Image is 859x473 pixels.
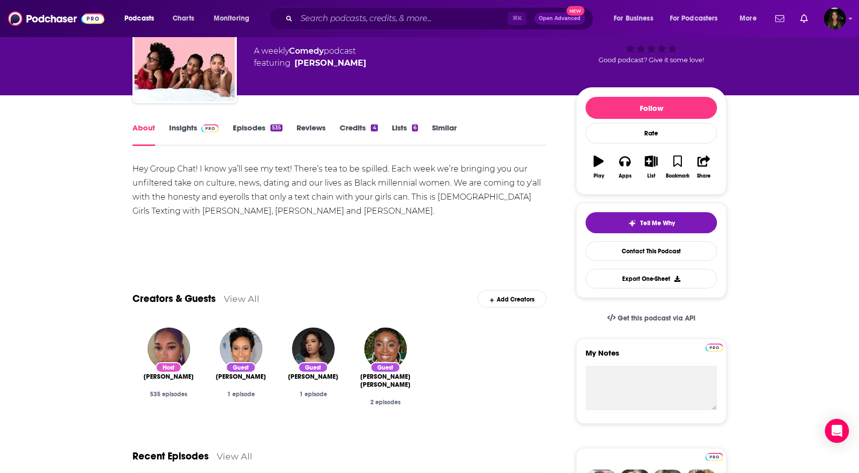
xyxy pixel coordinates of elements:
a: View All [224,293,259,304]
span: [PERSON_NAME] [216,373,266,381]
button: tell me why sparkleTell Me Why [586,212,717,233]
img: Podchaser - Follow, Share and Rate Podcasts [8,9,104,28]
span: Podcasts [124,12,154,26]
div: Guest [226,362,256,373]
img: User Profile [824,8,846,30]
div: A weekly podcast [254,45,366,69]
a: Desiree Rogers [216,373,266,381]
div: Rate [586,123,717,143]
span: For Business [614,12,653,26]
a: Lists6 [392,123,418,146]
button: Show profile menu [824,8,846,30]
a: Chelsea Rojas [144,373,194,381]
div: Play [594,173,604,179]
div: List [647,173,655,179]
label: My Notes [586,348,717,366]
a: Recent Episodes [132,450,209,462]
img: Black Girls Texting [134,1,235,101]
img: Podchaser Pro [705,344,723,352]
a: Pro website [705,451,723,461]
button: Play [586,149,612,185]
div: Hey Group Chat! I know ya’ll see my text! There’s tea to be spilled. Each week we’re bringing you... [132,162,546,218]
img: Mandii B [292,328,335,370]
span: Get this podcast via API [618,314,695,323]
div: 535 [270,124,282,131]
div: Bookmark [666,173,689,179]
button: open menu [663,11,733,27]
div: 1 episode [285,391,341,398]
a: Chelsea Rojas [295,57,366,69]
div: Host [156,362,182,373]
button: open menu [733,11,769,27]
a: Similar [432,123,457,146]
span: Logged in as elissa.mccool [824,8,846,30]
span: ⌘ K [508,12,526,25]
a: About [132,123,155,146]
img: tell me why sparkle [628,219,636,227]
a: Credits4 [340,123,377,146]
img: Chelsea Rojas [148,328,190,370]
span: [PERSON_NAME] [PERSON_NAME] [357,373,413,389]
span: New [566,6,585,16]
a: Get this podcast via API [599,306,703,331]
button: open menu [607,11,666,27]
img: Podchaser Pro [705,453,723,461]
button: open menu [117,11,167,27]
div: Search podcasts, credits, & more... [278,7,603,30]
button: Bookmark [664,149,690,185]
a: Contact This Podcast [586,241,717,261]
div: 6 [412,124,418,131]
a: Show notifications dropdown [796,10,812,27]
div: 1 episode [213,391,269,398]
a: Charts [166,11,200,27]
a: View All [217,451,252,461]
div: Apps [619,173,632,179]
div: Open Intercom Messenger [825,419,849,443]
span: Monitoring [214,12,249,26]
a: Comedy [289,46,324,56]
span: For Podcasters [670,12,718,26]
span: Open Advanced [539,16,581,21]
div: 535 episodes [140,391,197,398]
img: Podchaser Pro [201,124,219,132]
img: Lindsay Peoples Wagner [364,328,407,370]
button: open menu [207,11,262,27]
span: More [740,12,757,26]
button: List [638,149,664,185]
a: InsightsPodchaser Pro [169,123,219,146]
span: Charts [173,12,194,26]
div: 4 [371,124,377,131]
a: Creators & Guests [132,292,216,305]
div: Guest [298,362,328,373]
div: 2 episodes [357,399,413,406]
a: Show notifications dropdown [771,10,788,27]
span: Tell Me Why [640,219,675,227]
span: featuring [254,57,366,69]
a: Pro website [705,342,723,352]
div: Add Creators [478,290,546,307]
img: Desiree Rogers [220,328,262,370]
span: [PERSON_NAME] [144,373,194,381]
button: Export One-Sheet [586,269,717,288]
span: Good podcast? Give it some love! [599,56,704,64]
button: Apps [612,149,638,185]
a: Reviews [297,123,326,146]
button: Follow [586,97,717,119]
a: Mandii B [288,373,338,381]
div: Guest [370,362,400,373]
div: 47Good podcast? Give it some love! [576,8,727,70]
div: Share [697,173,710,179]
a: Lindsay Peoples Wagner [357,373,413,389]
span: [PERSON_NAME] [288,373,338,381]
button: Open AdvancedNew [534,13,585,25]
button: Share [691,149,717,185]
input: Search podcasts, credits, & more... [297,11,508,27]
a: Episodes535 [233,123,282,146]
